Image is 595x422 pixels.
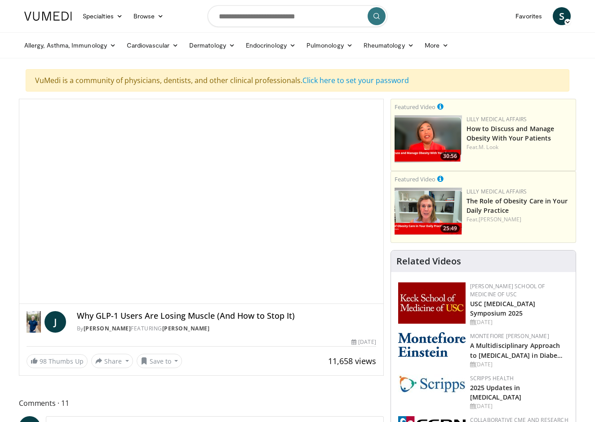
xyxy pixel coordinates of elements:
[40,357,47,365] span: 98
[470,318,568,326] div: [DATE]
[440,224,460,233] span: 25:49
[470,299,536,317] a: USC [MEDICAL_DATA] Symposium 2025
[440,152,460,160] span: 30:56
[398,374,466,393] img: c9f2b0b7-b02a-4276-a72a-b0cbb4230bc1.jpg.150x105_q85_autocrop_double_scale_upscale_version-0.2.jpg
[479,143,498,151] a: M. Look
[470,402,568,410] div: [DATE]
[44,311,66,333] a: J
[358,36,419,54] a: Rheumatology
[84,325,131,332] a: [PERSON_NAME]
[470,341,563,359] a: A Multidisciplinary Approach to [MEDICAL_DATA] in Diabe…
[466,115,527,123] a: Lilly Medical Affairs
[466,124,555,142] a: How to Discuss and Manage Obesity With Your Patients
[184,36,240,54] a: Dermatology
[26,69,569,92] div: VuMedi is a community of physicians, dentists, and other clinical professionals.
[302,75,409,85] a: Click here to set your password
[395,115,462,163] img: c98a6a29-1ea0-4bd5-8cf5-4d1e188984a7.png.150x105_q85_crop-smart_upscale.png
[419,36,454,54] a: More
[27,311,41,333] img: Dr. Jordan Rennicke
[466,188,527,195] a: Lilly Medical Affairs
[208,5,387,27] input: Search topics, interventions
[479,215,521,223] a: [PERSON_NAME]
[77,7,128,25] a: Specialties
[395,103,435,111] small: Featured Video
[128,7,169,25] a: Browse
[470,360,568,369] div: [DATE]
[19,397,384,409] span: Comments 11
[121,36,184,54] a: Cardiovascular
[328,356,376,366] span: 11,658 views
[19,36,121,54] a: Allergy, Asthma, Immunology
[553,7,571,25] a: S
[19,99,383,304] video-js: Video Player
[77,325,376,333] div: By FEATURING
[470,374,514,382] a: Scripps Health
[395,115,462,163] a: 30:56
[470,282,545,298] a: [PERSON_NAME] School of Medicine of USC
[162,325,210,332] a: [PERSON_NAME]
[470,383,521,401] a: 2025 Updates in [MEDICAL_DATA]
[466,143,572,151] div: Feat.
[398,332,466,357] img: b0142b4c-93a1-4b58-8f91-5265c282693c.png.150x105_q85_autocrop_double_scale_upscale_version-0.2.png
[466,197,568,215] a: The Role of Obesity Care in Your Daily Practice
[395,188,462,235] img: e1208b6b-349f-4914-9dd7-f97803bdbf1d.png.150x105_q85_crop-smart_upscale.png
[395,188,462,235] a: 25:49
[91,354,133,368] button: Share
[470,332,549,340] a: Montefiore [PERSON_NAME]
[24,12,72,21] img: VuMedi Logo
[396,256,461,267] h4: Related Videos
[301,36,358,54] a: Pulmonology
[351,338,376,346] div: [DATE]
[510,7,547,25] a: Favorites
[398,282,466,324] img: 7b941f1f-d101-407a-8bfa-07bd47db01ba.png.150x105_q85_autocrop_double_scale_upscale_version-0.2.jpg
[27,354,88,368] a: 98 Thumbs Up
[77,311,376,321] h4: Why GLP-1 Users Are Losing Muscle (And How to Stop It)
[240,36,301,54] a: Endocrinology
[137,354,182,368] button: Save to
[395,175,435,183] small: Featured Video
[466,215,572,224] div: Feat.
